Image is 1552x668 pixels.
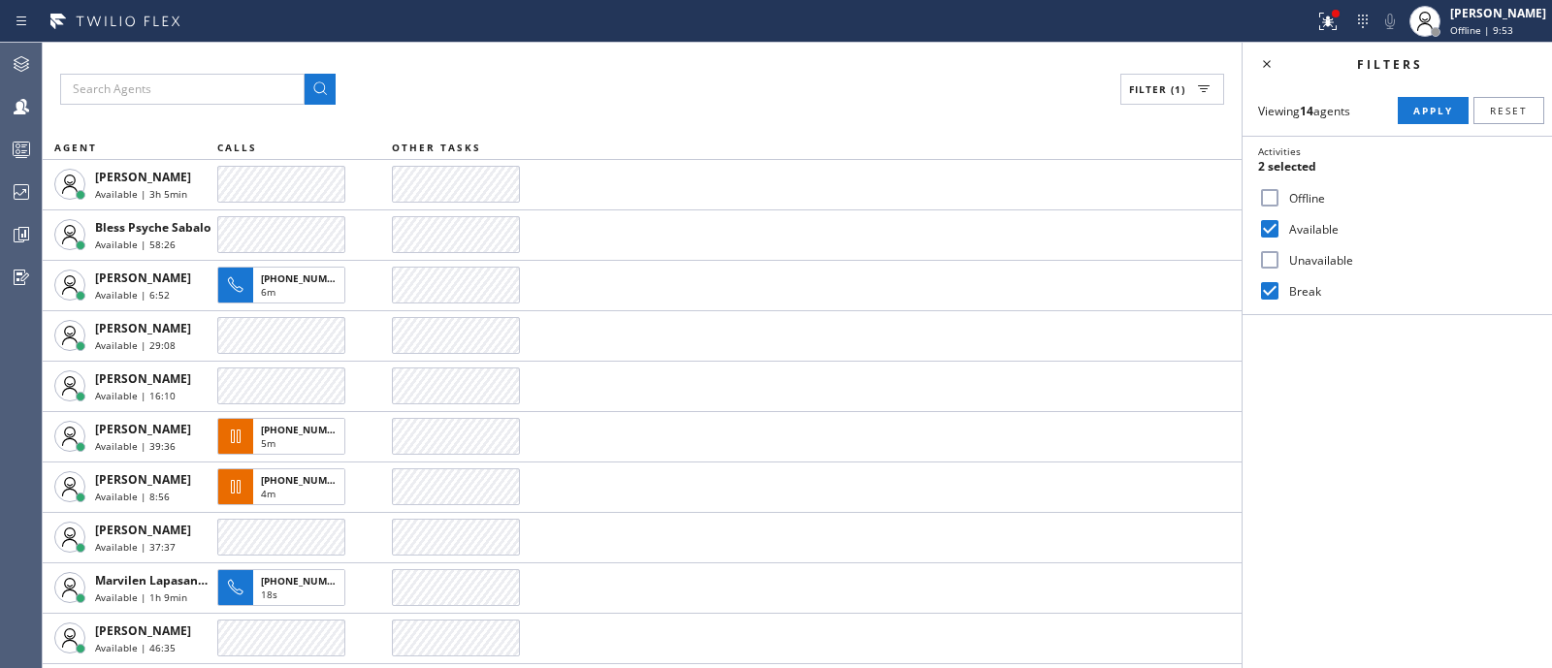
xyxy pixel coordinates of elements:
span: Bless Psyche Sabalo [95,219,210,236]
span: Available | 3h 5min [95,187,187,201]
span: Apply [1413,104,1453,117]
strong: 14 [1300,103,1313,119]
div: Activities [1258,144,1536,158]
input: Search Agents [60,74,305,105]
span: Available | 1h 9min [95,590,187,604]
span: Offline | 9:53 [1450,23,1513,37]
span: Available | 29:08 [95,338,176,352]
span: [PERSON_NAME] [95,370,191,387]
span: CALLS [217,141,257,154]
span: [PHONE_NUMBER] [261,473,349,487]
span: 6m [261,285,275,299]
button: [PHONE_NUMBER]5m [217,412,351,461]
span: 4m [261,487,275,500]
span: Available | 16:10 [95,389,176,402]
button: [PHONE_NUMBER]6m [217,261,351,309]
span: [PHONE_NUMBER] [261,271,349,285]
label: Break [1281,283,1536,300]
span: Available | 58:26 [95,238,176,251]
span: Filter (1) [1129,82,1185,96]
span: [PERSON_NAME] [95,320,191,336]
span: [PERSON_NAME] [95,522,191,538]
span: Available | 37:37 [95,540,176,554]
span: Available | 46:35 [95,641,176,654]
span: Available | 8:56 [95,490,170,503]
div: [PERSON_NAME] [1450,5,1546,21]
span: [PERSON_NAME] [95,169,191,185]
span: Marvilen Lapasanda [95,572,212,588]
label: Offline [1281,190,1536,207]
span: [PERSON_NAME] [95,421,191,437]
span: OTHER TASKS [392,141,481,154]
span: Available | 6:52 [95,288,170,302]
button: [PHONE_NUMBER]18s [217,563,351,612]
span: [PERSON_NAME] [95,270,191,286]
span: Filters [1357,56,1423,73]
button: Apply [1398,97,1469,124]
span: Reset [1490,104,1528,117]
span: 2 selected [1258,158,1316,175]
button: [PHONE_NUMBER]4m [217,462,351,511]
span: 5m [261,436,275,450]
span: [PHONE_NUMBER] [261,423,349,436]
span: [PERSON_NAME] [95,471,191,488]
button: Mute [1376,8,1404,35]
button: Reset [1473,97,1544,124]
span: [PHONE_NUMBER] [261,574,349,588]
span: Available | 39:36 [95,439,176,453]
label: Available [1281,221,1536,238]
span: Viewing agents [1258,103,1350,119]
span: 18s [261,588,277,601]
label: Unavailable [1281,252,1536,269]
button: Filter (1) [1120,74,1224,105]
span: AGENT [54,141,97,154]
span: [PERSON_NAME] [95,622,191,639]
